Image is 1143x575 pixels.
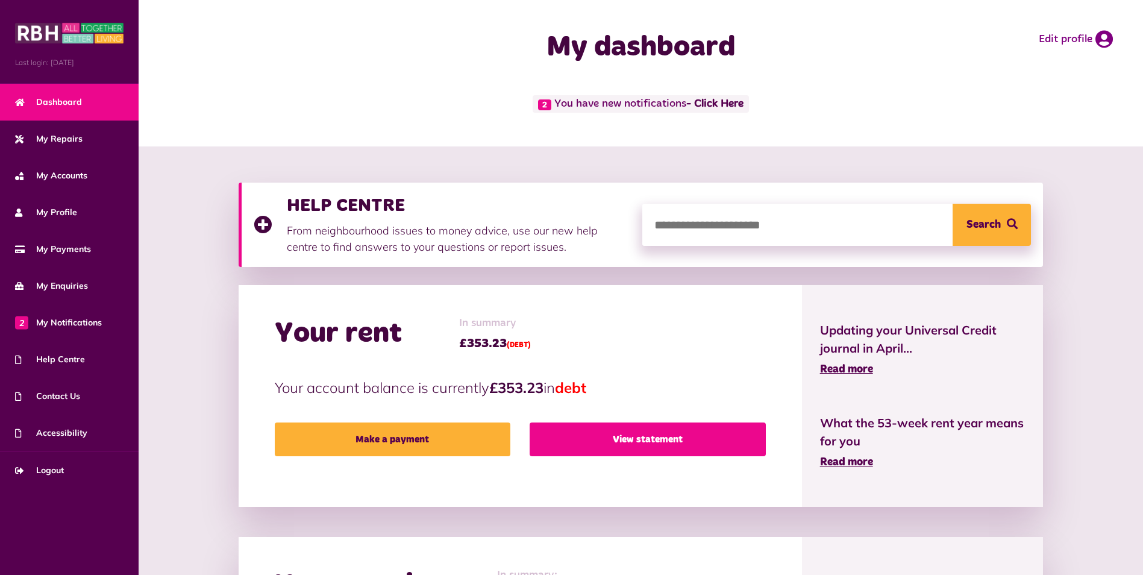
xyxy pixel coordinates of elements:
strong: £353.23 [489,379,543,397]
p: Your account balance is currently in [275,377,766,398]
a: View statement [530,423,765,456]
span: debt [555,379,586,397]
span: What the 53-week rent year means for you [820,414,1026,450]
span: Logout [15,464,64,477]
span: (DEBT) [507,342,531,349]
span: Dashboard [15,96,82,108]
span: Last login: [DATE] [15,57,124,68]
button: Search [953,204,1031,246]
span: 2 [538,99,551,110]
span: Read more [820,364,873,375]
span: My Profile [15,206,77,219]
span: £353.23 [459,335,531,353]
span: You have new notifications [533,95,748,113]
img: MyRBH [15,21,124,45]
span: Updating your Universal Credit journal in April... [820,321,1026,357]
a: Updating your Universal Credit journal in April... Read more [820,321,1026,378]
p: From neighbourhood issues to money advice, use our new help centre to find answers to your questi... [287,222,630,255]
span: Contact Us [15,390,80,403]
span: My Accounts [15,169,87,182]
span: 2 [15,316,28,329]
span: My Notifications [15,316,102,329]
h2: Your rent [275,316,402,351]
a: What the 53-week rent year means for you Read more [820,414,1026,471]
span: My Repairs [15,133,83,145]
h1: My dashboard [402,30,880,65]
span: My Payments [15,243,91,256]
span: My Enquiries [15,280,88,292]
a: Make a payment [275,423,510,456]
span: Read more [820,457,873,468]
span: Search [966,204,1001,246]
span: Help Centre [15,353,85,366]
span: Accessibility [15,427,87,439]
span: In summary [459,315,531,331]
a: Edit profile [1039,30,1113,48]
h3: HELP CENTRE [287,195,630,216]
a: - Click Here [686,99,744,110]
